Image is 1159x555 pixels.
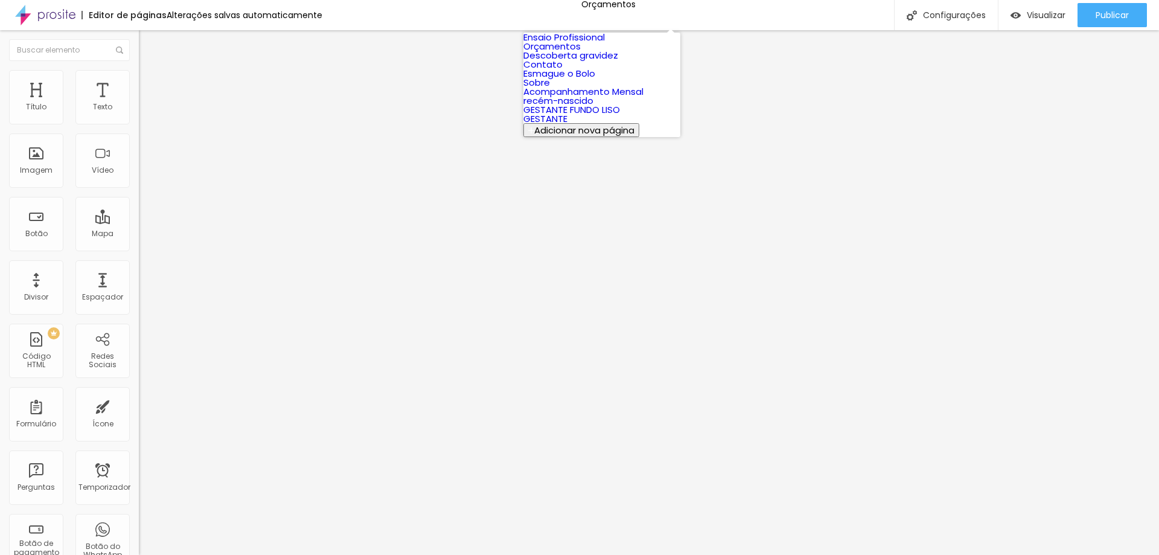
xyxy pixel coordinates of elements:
button: Visualizar [998,3,1078,27]
font: Código HTML [22,351,51,370]
font: Botão [25,228,48,239]
font: Temporizador [78,482,130,492]
a: Sobre [523,76,550,89]
a: Orçamentos [523,40,581,53]
font: Título [26,101,46,112]
a: Acompanhamento Mensal [523,85,643,98]
font: Texto [93,101,112,112]
font: Adicionar nova página [534,124,634,136]
font: Divisor [24,292,48,302]
img: view-1.svg [1011,10,1021,21]
font: Vídeo [92,165,113,175]
img: Ícone [116,47,123,54]
button: Publicar [1078,3,1147,27]
a: Descoberta gravidez [523,49,618,62]
font: Espaçador [82,292,123,302]
font: Configurações [923,9,986,21]
img: Ícone [907,10,917,21]
font: Ícone [92,419,113,429]
font: Alterações salvas automaticamente [167,9,322,21]
font: Publicar [1096,9,1129,21]
input: Buscar elemento [9,39,130,61]
font: Redes Sociais [89,351,117,370]
a: Contato [523,58,563,71]
font: Visualizar [1027,9,1065,21]
button: Adicionar nova página [523,123,639,137]
font: Perguntas [18,482,55,492]
a: GESTANTE FUNDO LISO [523,103,620,116]
font: Formulário [16,419,56,429]
iframe: Editor [139,30,1159,555]
a: recém-nascido [523,94,593,107]
font: Imagem [20,165,53,175]
font: Editor de páginas [89,9,167,21]
a: GESTANTE [523,112,567,125]
font: Mapa [92,228,113,239]
a: Ensaio Profissional [523,31,605,43]
a: Esmague o Bolo [523,67,595,80]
